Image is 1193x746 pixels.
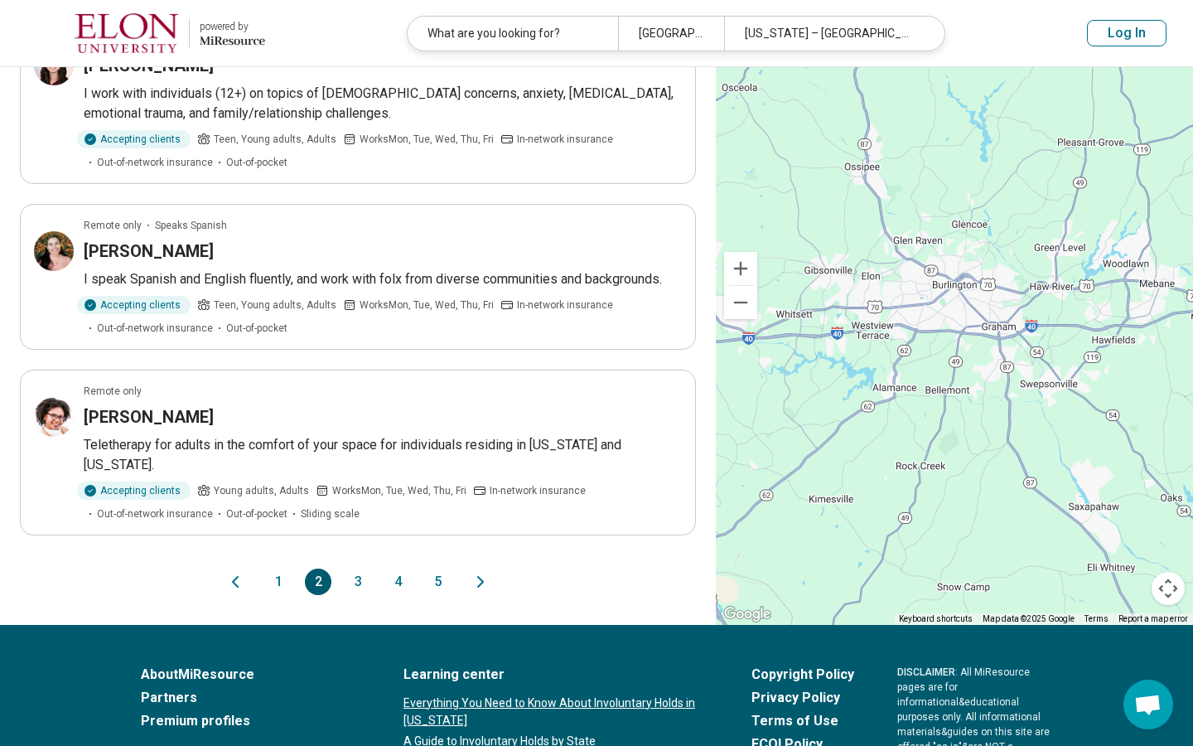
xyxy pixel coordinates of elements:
button: Next page [471,569,490,595]
span: Works Mon, Tue, Wed, Thu, Fri [360,132,494,147]
a: Everything You Need to Know About Involuntary Holds in [US_STATE] [403,695,708,729]
a: Partners [141,688,360,708]
div: Accepting clients [77,482,191,500]
span: Map data ©2025 Google [983,614,1075,623]
button: Keyboard shortcuts [899,613,973,625]
div: [US_STATE] – [GEOGRAPHIC_DATA] [724,17,935,51]
span: Out-of-network insurance [97,321,213,336]
a: Report a map error [1118,614,1188,623]
span: Young adults, Adults [214,483,309,498]
a: Open this area in Google Maps (opens a new window) [720,603,775,625]
button: 3 [345,569,371,595]
a: Copyright Policy [751,665,854,685]
span: Teen, Young adults, Adults [214,298,336,312]
span: In-network insurance [490,483,586,498]
button: 1 [265,569,292,595]
img: Elon University [75,13,179,53]
a: Privacy Policy [751,688,854,708]
img: Google [720,603,775,625]
div: [GEOGRAPHIC_DATA], [GEOGRAPHIC_DATA] [618,17,723,51]
div: What are you looking for? [408,17,618,51]
a: Terms (opens in new tab) [1084,614,1108,623]
span: Speaks Spanish [155,218,227,233]
span: In-network insurance [517,298,613,312]
button: 2 [305,569,331,595]
button: Log In [1087,20,1166,46]
span: Works Mon, Tue, Wed, Thu, Fri [332,483,466,498]
p: Remote only [84,218,142,233]
div: powered by [200,19,265,34]
button: Previous page [225,569,245,595]
span: DISCLAIMER [897,666,955,678]
button: 5 [424,569,451,595]
button: 4 [384,569,411,595]
span: Out-of-network insurance [97,506,213,521]
p: I work with individuals (12+) on topics of [DEMOGRAPHIC_DATA] concerns, anxiety, [MEDICAL_DATA], ... [84,84,682,124]
p: I speak Spanish and English fluently, and work with folx from diverse communities and backgrounds. [84,269,682,289]
div: Accepting clients [77,130,191,148]
button: Zoom out [724,286,757,319]
div: Open chat [1123,680,1173,729]
a: Premium profiles [141,711,360,731]
p: Teletherapy for adults in the comfort of your space for individuals residing in [US_STATE] and [U... [84,435,682,475]
h3: [PERSON_NAME] [84,405,214,429]
p: Remote only [84,384,142,399]
span: Out-of-pocket [226,155,287,170]
button: Map camera controls [1152,572,1185,605]
span: Out-of-pocket [226,506,287,521]
span: Sliding scale [301,506,360,521]
h3: [PERSON_NAME] [84,240,214,263]
span: Works Mon, Tue, Wed, Thu, Fri [360,298,494,312]
span: In-network insurance [517,132,613,147]
a: Elon Universitypowered by [27,13,265,53]
span: Teen, Young adults, Adults [214,132,336,147]
a: Learning center [403,665,708,685]
span: Out-of-network insurance [97,155,213,170]
button: Zoom in [724,252,757,285]
a: Terms of Use [751,711,854,731]
a: AboutMiResource [141,665,360,685]
span: Out-of-pocket [226,321,287,336]
div: Accepting clients [77,296,191,314]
